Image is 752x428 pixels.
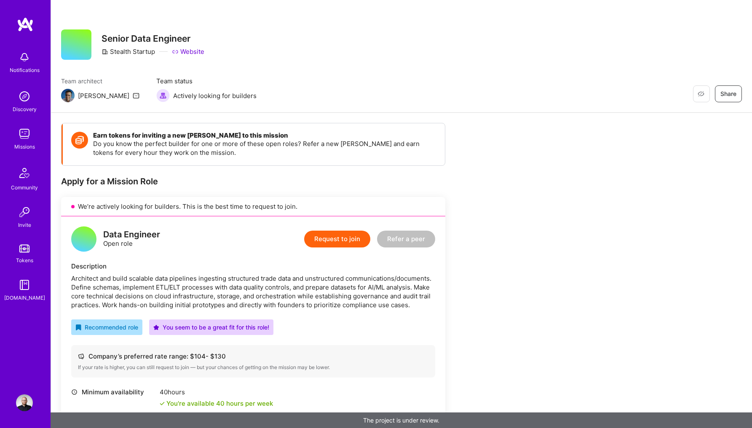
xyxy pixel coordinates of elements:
[14,163,35,183] img: Community
[16,256,33,265] div: Tokens
[71,132,88,149] img: Token icon
[4,293,45,302] div: [DOMAIN_NAME]
[156,89,170,102] img: Actively looking for builders
[102,48,108,55] i: icon CompanyGray
[14,142,35,151] div: Missions
[16,125,33,142] img: teamwork
[71,262,435,271] div: Description
[61,176,445,187] div: Apply for a Mission Role
[13,105,37,114] div: Discovery
[153,324,159,330] i: icon PurpleStar
[173,91,257,100] span: Actively looking for builders
[156,77,257,85] span: Team status
[51,412,752,428] div: The project is under review.
[160,399,273,408] div: You're available 40 hours per week
[10,66,40,74] div: Notifications
[160,388,273,396] div: 40 hours
[61,77,139,85] span: Team architect
[75,323,138,332] div: Recommended role
[103,230,160,239] div: Data Engineer
[19,245,29,253] img: tokens
[11,183,38,192] div: Community
[93,139,436,157] p: Do you know the perfect builder for one or more of these open roles? Refer a new [PERSON_NAME] an...
[16,276,33,293] img: guide book
[14,394,35,411] a: User Avatar
[698,90,704,97] i: icon EyeClosed
[61,197,445,216] div: We’re actively looking for builders. This is the best time to request to join.
[78,353,84,359] i: icon Cash
[720,90,736,98] span: Share
[160,401,165,406] i: icon Check
[715,85,742,102] button: Share
[377,231,435,247] button: Refer a peer
[102,47,155,56] div: Stealth Startup
[102,33,204,44] h3: Senior Data Engineer
[16,88,33,105] img: discovery
[78,91,129,100] div: [PERSON_NAME]
[71,274,435,309] div: Architect and build scalable data pipelines ingesting structured trade data and unstructured comm...
[133,92,139,99] i: icon Mail
[61,89,75,102] img: Team Architect
[71,389,78,395] i: icon Clock
[103,230,160,248] div: Open role
[172,47,204,56] a: Website
[93,132,436,139] h4: Earn tokens for inviting a new [PERSON_NAME] to this mission
[71,388,155,396] div: Minimum availability
[16,49,33,66] img: bell
[153,323,269,332] div: You seem to be a great fit for this role!
[18,221,31,229] div: Invite
[16,394,33,411] img: User Avatar
[75,324,81,330] i: icon RecommendedBadge
[17,17,34,32] img: logo
[16,204,33,221] img: Invite
[78,364,428,371] div: If your rate is higher, you can still request to join — but your chances of getting on the missio...
[304,231,370,247] button: Request to join
[78,352,428,361] div: Company’s preferred rate range: $ 104 - $ 130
